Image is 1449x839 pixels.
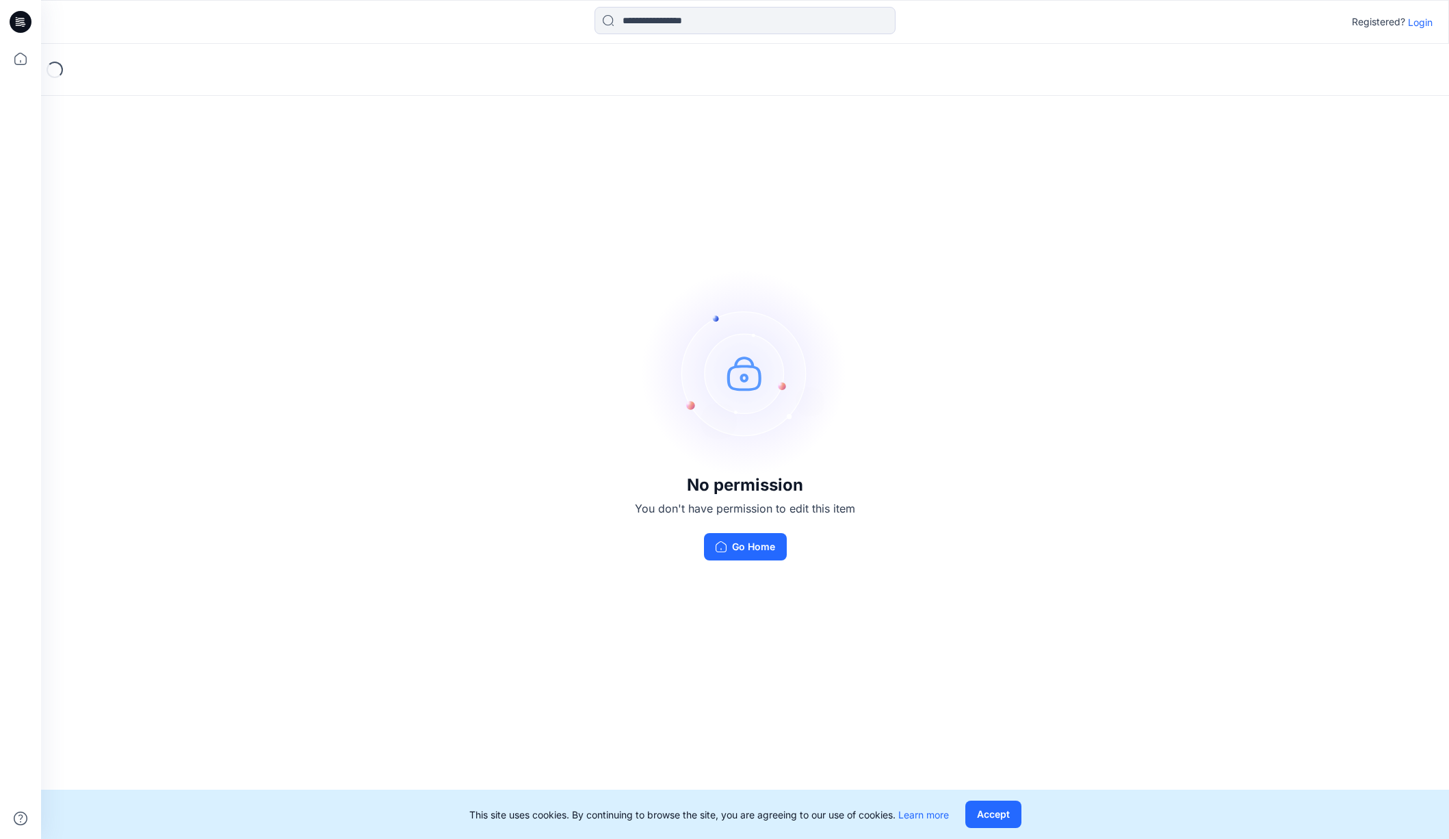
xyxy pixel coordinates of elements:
[469,808,949,822] p: This site uses cookies. By continuing to browse the site, you are agreeing to our use of cookies.
[642,270,848,476] img: no-perm.svg
[1408,15,1433,29] p: Login
[635,500,855,517] p: You don't have permission to edit this item
[965,801,1021,828] button: Accept
[898,809,949,821] a: Learn more
[704,533,787,560] button: Go Home
[635,476,855,495] h3: No permission
[1352,14,1405,30] p: Registered?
